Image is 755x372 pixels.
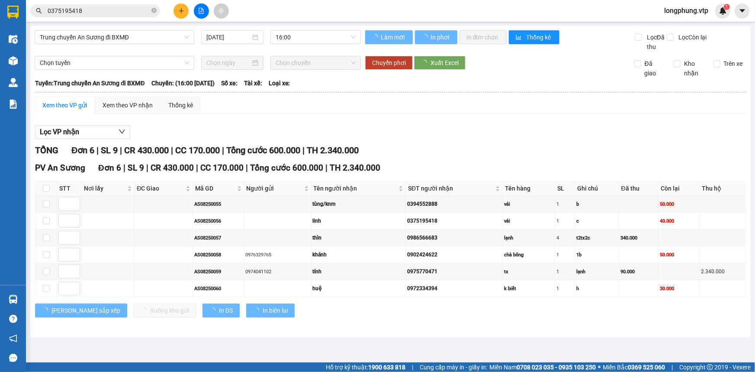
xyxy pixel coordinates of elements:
span: Miền Bắc [603,362,665,372]
span: TỔNG [35,145,58,155]
span: In DS [219,306,233,315]
span: CC 170.000 [175,145,220,155]
span: Đơn 6 [98,163,121,173]
span: Lọc Còn lại [675,32,708,42]
div: 0972334394 [407,285,501,293]
div: 50.000 [660,201,698,208]
strong: 0369 525 060 [628,364,665,371]
span: up [73,283,78,288]
span: Kho nhận [681,59,707,78]
div: khánh [313,251,405,259]
button: aim [214,3,229,19]
span: Increase Value [70,282,80,288]
div: huệ [313,285,405,293]
div: vải [504,217,553,225]
td: AS08250055 [193,196,244,213]
div: h [576,285,617,292]
td: khánh [312,246,406,263]
button: Chuyển phơi [365,56,413,70]
button: Lọc VP nhận [35,125,130,139]
div: 0974041102 [246,268,310,275]
span: down [73,205,78,210]
span: Increase Value [70,231,80,238]
span: search [36,8,42,14]
td: 0972334394 [406,280,503,297]
div: AS08250058 [194,251,243,259]
span: copyright [707,364,713,370]
td: thìn [312,230,406,246]
span: longphung.vtp [657,5,715,16]
span: Lọc Đã thu [643,32,667,52]
span: loading [253,307,263,314]
td: tính [312,263,406,280]
div: 0976329765 [246,251,310,259]
span: TH 2.340.000 [307,145,359,155]
span: Miền Nam [489,362,596,372]
button: plus [173,3,189,19]
span: Decrease Value [70,255,80,261]
div: AS08250055 [194,201,243,208]
div: 340.000 [620,234,657,242]
span: | [222,145,224,155]
strong: 0708 023 035 - 0935 103 250 [517,364,596,371]
div: 1 [556,285,573,292]
span: Thống kê [527,32,553,42]
img: solution-icon [9,100,18,109]
span: | [171,145,173,155]
div: 0986566683 [407,234,501,242]
img: warehouse-icon [9,78,18,87]
span: Hỗ trợ kỹ thuật: [326,362,405,372]
span: loading [209,307,219,314]
div: 1 [556,217,573,225]
span: aim [218,8,224,14]
span: close-circle [151,7,157,15]
button: In phơi [415,30,457,44]
div: 50.000 [660,251,698,259]
div: Xem theo VP nhận [103,100,153,110]
span: | [246,163,248,173]
span: | [302,145,305,155]
span: TH 2.340.000 [330,163,380,173]
span: Lọc VP nhận [40,126,79,137]
span: | [96,145,99,155]
span: Tài xế: [244,78,262,88]
div: 4 [556,234,573,242]
span: [PERSON_NAME] sắp xếp [51,306,120,315]
sup: 1 [724,4,730,10]
span: up [73,266,78,272]
div: 0375195418 [407,217,501,225]
span: SĐT người nhận [408,184,494,193]
span: | [412,362,413,372]
td: 0375195418 [406,213,503,230]
div: 40.000 [660,217,698,225]
div: Thống kê [168,100,193,110]
button: In đơn chọn [459,30,507,44]
th: Tên hàng [503,181,555,196]
th: Thu hộ [700,181,746,196]
span: Chọn tuyến [40,56,189,69]
span: Tên người nhận [314,184,397,193]
td: tùng/knm [312,196,406,213]
button: Xuống kho gửi [134,304,196,317]
span: CC 170.000 [200,163,244,173]
span: Increase Value [70,197,80,204]
span: loading [421,60,431,66]
button: In biên lai [246,304,295,317]
th: Còn lại [659,181,700,196]
span: | [120,145,122,155]
div: c [576,217,617,225]
span: close-circle [151,8,157,13]
img: warehouse-icon [9,56,18,65]
div: 1b [576,251,617,259]
div: vải [504,201,553,208]
div: k biết [504,285,553,292]
div: lạnh [576,268,617,275]
td: 0975770471 [406,263,503,280]
span: PV An Sương [35,163,85,173]
td: AS08250057 [193,230,244,246]
span: SL 9 [128,163,144,173]
span: Mã GD [195,184,235,193]
td: 0986566683 [406,230,503,246]
span: down [73,289,78,294]
div: 0975770471 [407,268,501,276]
